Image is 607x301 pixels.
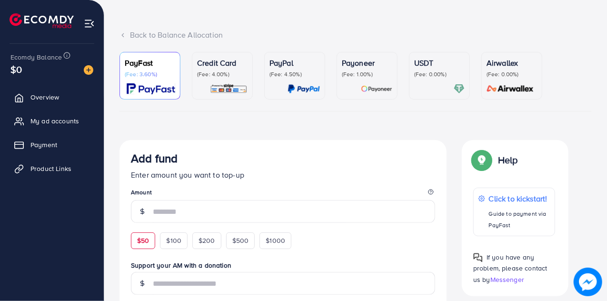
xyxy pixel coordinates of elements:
p: Guide to payment via PayFast [489,208,550,231]
span: $1000 [266,236,285,245]
p: Credit Card [197,57,248,69]
span: Overview [30,92,59,102]
legend: Amount [131,188,435,200]
img: Popup guide [473,151,490,169]
span: My ad accounts [30,116,79,126]
h3: Add fund [131,151,178,165]
img: card [484,83,537,94]
p: Help [498,154,518,166]
img: card [361,83,392,94]
img: image [574,268,602,296]
a: My ad accounts [7,111,97,130]
a: Product Links [7,159,97,178]
p: Enter amount you want to top-up [131,169,435,181]
span: $200 [199,236,215,245]
div: Back to Balance Allocation [119,30,592,40]
p: PayPal [269,57,320,69]
span: Product Links [30,164,71,173]
p: PayFast [125,57,175,69]
span: Ecomdy Balance [10,52,62,62]
label: Support your AM with a donation [131,261,435,270]
a: Payment [7,135,97,154]
span: $50 [137,236,149,245]
p: (Fee: 4.50%) [269,70,320,78]
a: Overview [7,88,97,107]
p: USDT [414,57,465,69]
img: logo [10,13,74,28]
span: If you have any problem, please contact us by [473,252,547,284]
p: (Fee: 1.00%) [342,70,392,78]
img: menu [84,18,95,29]
span: $100 [166,236,181,245]
img: image [84,65,93,75]
span: $0 [10,62,22,76]
img: card [127,83,175,94]
p: (Fee: 4.00%) [197,70,248,78]
img: Popup guide [473,253,483,262]
p: (Fee: 0.00%) [414,70,465,78]
p: Payoneer [342,57,392,69]
p: (Fee: 0.00%) [487,70,537,78]
span: Messenger [490,275,524,284]
p: Click to kickstart! [489,193,550,204]
span: Payment [30,140,57,150]
p: Airwallex [487,57,537,69]
img: card [210,83,248,94]
img: card [454,83,465,94]
span: $500 [232,236,249,245]
p: (Fee: 3.60%) [125,70,175,78]
img: card [288,83,320,94]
